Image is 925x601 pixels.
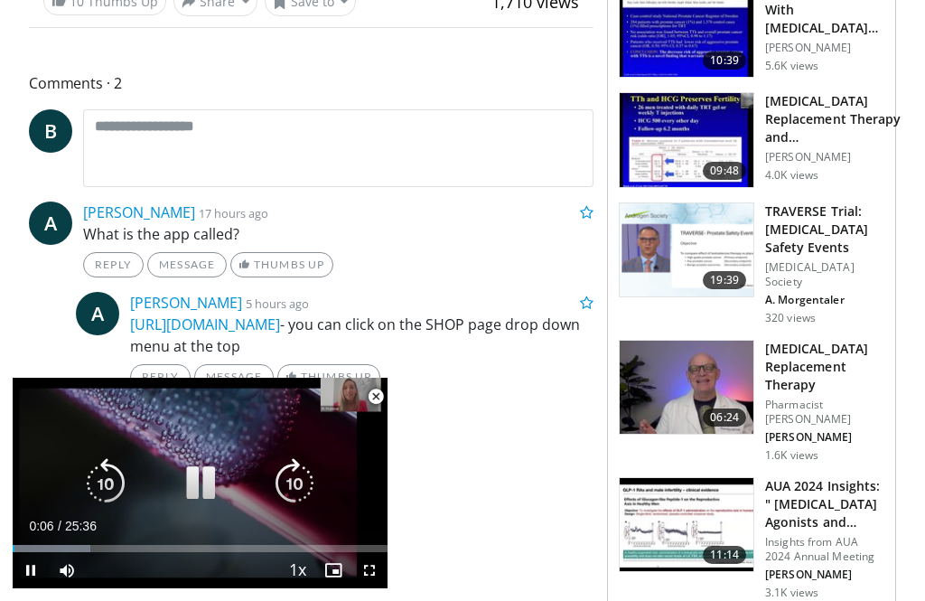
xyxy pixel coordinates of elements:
[620,203,753,297] img: 9812f22f-d817-4923-ae6c-a42f6b8f1c21.png.150x105_q85_crop-smart_upscale.png
[765,168,818,183] p: 4.0K views
[765,293,884,307] p: A. Morgentaler
[619,92,884,188] a: 09:48 [MEDICAL_DATA] Replacement Therapy and [DEMOGRAPHIC_DATA] Fertility [PERSON_NAME] 4.0K views
[13,378,388,588] video-js: Video Player
[765,586,818,600] p: 3.1K views
[765,59,818,73] p: 5.6K views
[765,41,884,55] p: [PERSON_NAME]
[147,252,227,277] a: Message
[194,364,274,390] a: Message
[351,552,388,588] button: Fullscreen
[765,260,884,289] p: [MEDICAL_DATA] Society
[130,364,191,390] a: Reply
[619,202,884,325] a: 19:39 TRAVERSE Trial: [MEDICAL_DATA] Safety Events [MEDICAL_DATA] Society A. Morgentaler 320 views
[765,150,906,164] p: [PERSON_NAME]
[65,519,97,533] span: 25:36
[620,93,753,187] img: 58e29ddd-d015-4cd9-bf96-f28e303b730c.150x105_q85_crop-smart_upscale.jpg
[703,162,746,180] span: 09:48
[703,271,746,289] span: 19:39
[765,311,816,325] p: 320 views
[619,340,884,463] a: 06:24 [MEDICAL_DATA] Replacement Therapy Pharmacist [PERSON_NAME] [PERSON_NAME] 1.6K views
[765,340,884,394] h3: [MEDICAL_DATA] Replacement Therapy
[83,252,144,277] a: Reply
[358,378,394,416] button: Close
[703,546,746,564] span: 11:14
[199,205,268,221] small: 17 hours ago
[279,552,315,588] button: Playback Rate
[765,535,884,564] p: Insights from AUA 2024 Annual Meeting
[246,296,309,312] small: 5 hours ago
[83,223,593,245] p: What is the app called?
[76,292,119,335] a: A
[13,552,49,588] button: Pause
[83,202,195,222] a: [PERSON_NAME]
[130,315,280,334] a: [URL][DOMAIN_NAME]
[765,202,884,257] h3: TRAVERSE Trial: [MEDICAL_DATA] Safety Events
[230,252,332,277] a: Thumbs Up
[765,448,818,463] p: 1.6K views
[29,519,53,533] span: 0:06
[765,398,884,427] p: Pharmacist [PERSON_NAME]
[130,293,242,313] a: [PERSON_NAME]
[13,545,388,552] div: Progress Bar
[765,92,906,146] h3: [MEDICAL_DATA] Replacement Therapy and [DEMOGRAPHIC_DATA] Fertility
[315,552,351,588] button: Enable picture-in-picture mode
[29,71,593,95] span: Comments 2
[765,568,884,582] p: [PERSON_NAME]
[130,314,593,357] p: - you can click on the SHOP page drop down menu at the top
[619,477,884,600] a: 11:14 AUA 2024 Insights: " [MEDICAL_DATA] Agonists and Men's Health" Insights from AUA 2024 Annua...
[620,478,753,572] img: 4d022421-20df-4b46-86b4-3f7edf7cbfde.150x105_q85_crop-smart_upscale.jpg
[277,364,379,390] a: Thumbs Up
[49,552,85,588] button: Mute
[765,430,884,445] p: [PERSON_NAME]
[29,202,72,245] a: A
[765,477,884,531] h3: AUA 2024 Insights: " [MEDICAL_DATA] Agonists and Men's Health"
[620,341,753,435] img: e23de6d5-b3cf-4de1-8780-c4eec047bbc0.150x105_q85_crop-smart_upscale.jpg
[29,109,72,153] a: B
[703,408,746,427] span: 06:24
[703,52,746,70] span: 10:39
[58,519,61,533] span: /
